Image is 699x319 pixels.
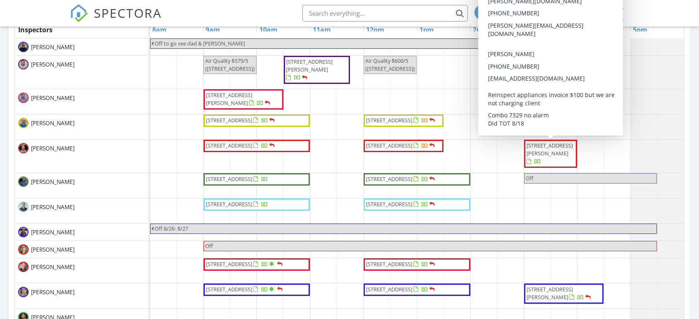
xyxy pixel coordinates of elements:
[366,260,412,268] span: [STREET_ADDRESS]
[206,91,252,107] span: [STREET_ADDRESS][PERSON_NAME]
[366,142,412,149] span: [STREET_ADDRESS]
[527,117,573,124] span: [STREET_ADDRESS]
[257,23,279,36] a: 10am
[206,142,252,149] span: [STREET_ADDRESS]
[18,25,53,34] span: Inspectors
[18,42,29,52] img: 5k9b64642.jpg
[18,227,29,237] img: img7912_1.jpg
[29,178,76,186] span: [PERSON_NAME]
[631,23,649,36] a: 5pm
[18,244,29,255] img: img_2753.jpg
[206,117,252,124] span: [STREET_ADDRESS]
[29,203,76,211] span: [PERSON_NAME]
[366,286,412,293] span: [STREET_ADDRESS]
[18,262,29,272] img: 5k9b5727_d200_1_.jpg
[70,4,88,22] img: The Best Home Inspection Software - Spectora
[18,143,29,153] img: 5k9b65282_d200_1_.jpg
[29,228,76,236] span: [PERSON_NAME]
[527,142,573,157] span: [STREET_ADDRESS][PERSON_NAME]
[311,23,333,36] a: 11am
[18,176,29,187] img: dennis.jpg
[541,13,624,21] div: Hedderman Engineering. INC.
[29,263,76,271] span: [PERSON_NAME]
[205,242,213,250] span: Off
[18,93,29,103] img: dan_k_.jpg
[155,40,245,47] span: Off to go see dad & [PERSON_NAME]
[206,200,252,208] span: [STREET_ADDRESS]
[18,59,29,69] img: 5k9b9432.jpg
[526,174,534,182] span: Off
[29,119,76,127] span: [PERSON_NAME]
[29,43,76,51] span: [PERSON_NAME]
[29,60,76,69] span: [PERSON_NAME]
[564,5,618,13] div: [PERSON_NAME]
[527,286,573,301] span: [STREET_ADDRESS][PERSON_NAME]
[302,5,468,21] input: Search everything...
[29,144,76,152] span: [PERSON_NAME]
[70,11,162,29] a: SPECTORA
[18,202,29,212] img: 5k9b9423.jpg
[206,175,252,183] span: [STREET_ADDRESS]
[366,200,412,208] span: [STREET_ADDRESS]
[524,23,543,36] a: 3pm
[155,225,188,232] span: Off 8/26- 8/27
[366,175,412,183] span: [STREET_ADDRESS]
[417,23,436,36] a: 1pm
[29,245,76,254] span: [PERSON_NAME]
[206,286,252,293] span: [STREET_ADDRESS]
[365,57,415,72] span: Air Quality $600/5 ([STREET_ADDRESS])
[286,58,333,73] span: [STREET_ADDRESS][PERSON_NAME]
[364,23,386,36] a: 12pm
[366,117,412,124] span: [STREET_ADDRESS]
[205,57,255,72] span: Air Quality $575/5 ([STREET_ADDRESS])
[471,23,489,36] a: 2pm
[29,288,76,296] span: [PERSON_NAME]
[94,4,162,21] span: SPECTORA
[577,23,596,36] a: 4pm
[206,260,252,268] span: [STREET_ADDRESS]
[18,287,29,297] img: 5k9b57082_d200_1_.jpg
[203,23,222,36] a: 9am
[29,94,76,102] span: [PERSON_NAME]
[18,118,29,128] img: 5k9b9391.jpg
